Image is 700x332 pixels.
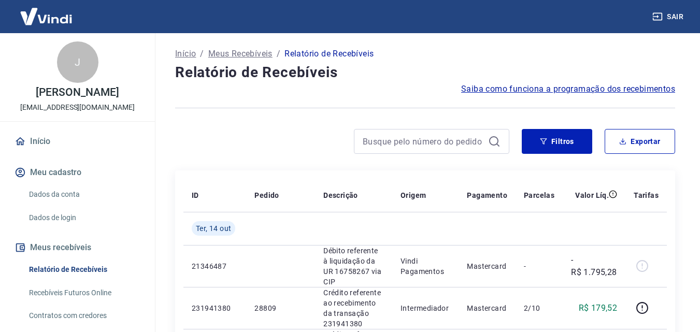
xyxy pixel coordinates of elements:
[284,48,374,60] p: Relatório de Recebíveis
[323,246,384,287] p: Débito referente à liquidação da UR 16758267 via CIP
[192,303,238,313] p: 231941380
[634,190,659,200] p: Tarifas
[524,303,554,313] p: 2/10
[254,190,279,200] p: Pedido
[175,62,675,83] h4: Relatório de Recebíveis
[20,102,135,113] p: [EMAIL_ADDRESS][DOMAIN_NAME]
[196,223,231,234] span: Ter, 14 out
[605,129,675,154] button: Exportar
[57,41,98,83] div: J
[401,256,450,277] p: Vindi Pagamentos
[461,83,675,95] a: Saiba como funciona a programação dos recebimentos
[323,287,384,329] p: Crédito referente ao recebimento da transação 231941380
[467,190,507,200] p: Pagamento
[25,305,142,326] a: Contratos com credores
[467,261,507,271] p: Mastercard
[401,303,450,313] p: Intermediador
[524,261,554,271] p: -
[12,161,142,184] button: Meu cadastro
[575,190,609,200] p: Valor Líq.
[323,190,358,200] p: Descrição
[192,261,238,271] p: 21346487
[25,282,142,304] a: Recebíveis Futuros Online
[571,254,617,279] p: -R$ 1.795,28
[522,129,592,154] button: Filtros
[175,48,196,60] a: Início
[12,236,142,259] button: Meus recebíveis
[192,190,199,200] p: ID
[200,48,204,60] p: /
[12,130,142,153] a: Início
[208,48,273,60] a: Meus Recebíveis
[650,7,688,26] button: Sair
[12,1,80,32] img: Vindi
[25,184,142,205] a: Dados da conta
[277,48,280,60] p: /
[401,190,426,200] p: Origem
[467,303,507,313] p: Mastercard
[36,87,119,98] p: [PERSON_NAME]
[254,303,307,313] p: 28809
[25,207,142,228] a: Dados de login
[25,259,142,280] a: Relatório de Recebíveis
[363,134,484,149] input: Busque pelo número do pedido
[579,302,618,314] p: R$ 179,52
[524,190,554,200] p: Parcelas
